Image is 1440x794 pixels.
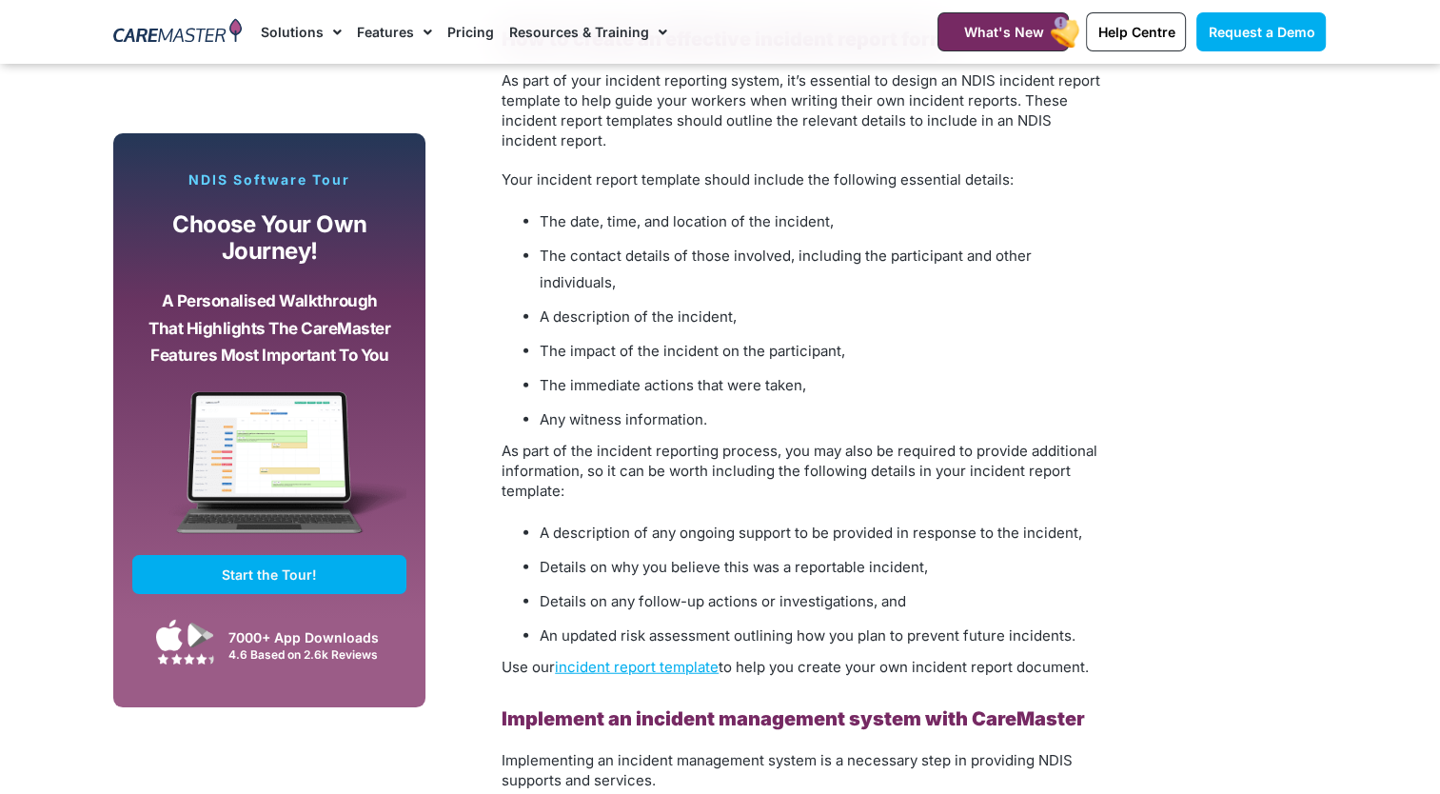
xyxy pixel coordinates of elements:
[502,751,1073,789] span: Implementing an incident management system is a necessary step in providing NDIS supports and ser...
[1208,24,1314,40] span: Request a Demo
[540,410,707,428] span: Any witness information.
[502,71,1100,149] span: As part of your incident reporting system, it’s essential to design an NDIS incident report templ...
[113,18,242,47] img: CareMaster Logo
[228,647,397,662] div: 4.6 Based on 2.6k Reviews
[1097,24,1174,40] span: Help Centre
[156,619,183,651] img: Apple App Store Icon
[132,555,406,594] a: Start the Tour!
[502,170,1014,189] span: Your incident report template should include the following essential details:
[228,627,397,647] div: 7000+ App Downloads
[157,653,214,665] img: Google Play Store App Review Stars
[540,626,1075,645] span: An updated risk assessment outlining how you plan to prevent future incidents.
[132,171,406,189] p: NDIS Software Tour
[132,391,406,555] img: CareMaster Software Mockup on Screen
[502,707,1085,730] b: Implement an incident management system with CareMaster
[147,288,392,369] p: A personalised walkthrough that highlights the CareMaster features most important to you
[937,12,1069,51] a: What's New
[540,212,834,230] span: The date, time, and location of the incident,
[1086,12,1186,51] a: Help Centre
[502,658,1089,676] span: Use our to help you create your own incident report document.
[222,566,317,583] span: Start the Tour!
[540,376,806,394] span: The immediate actions that were taken,
[540,592,906,610] span: Details on any follow-up actions or investigations, and
[187,621,214,649] img: Google Play App Icon
[1196,12,1326,51] a: Request a Demo
[540,308,737,326] span: A description of the incident,
[540,342,845,360] span: The impact of the incident on the participant,
[502,442,1097,500] span: As part of the incident reporting process, you may also be required to provide additional informa...
[540,247,1032,291] span: The contact details of those involved, including the participant and other individuals,
[540,524,1082,542] span: A description of any ongoing support to be provided in response to the incident,
[555,658,719,676] a: incident report template
[147,211,392,266] p: Choose your own journey!
[963,24,1043,40] span: What's New
[540,558,928,576] span: Details on why you believe this was a reportable incident,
